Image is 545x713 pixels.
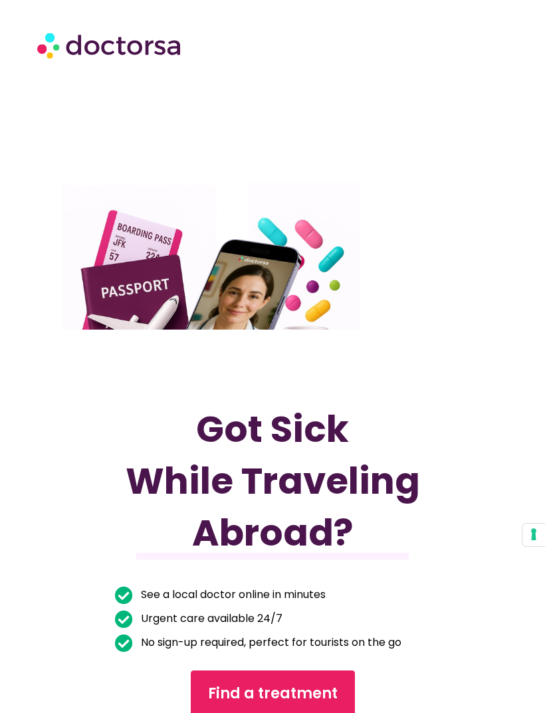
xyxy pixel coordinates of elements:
span: See a local doctor online in minutes [138,585,326,604]
button: Your consent preferences for tracking technologies [522,524,545,546]
h1: Got Sick While Traveling Abroad? [115,403,429,559]
span: Find a treatment [208,683,338,704]
span: No sign-up required, perfect for tourists on the go [138,633,401,652]
span: Urgent care available 24/7 [138,609,282,628]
